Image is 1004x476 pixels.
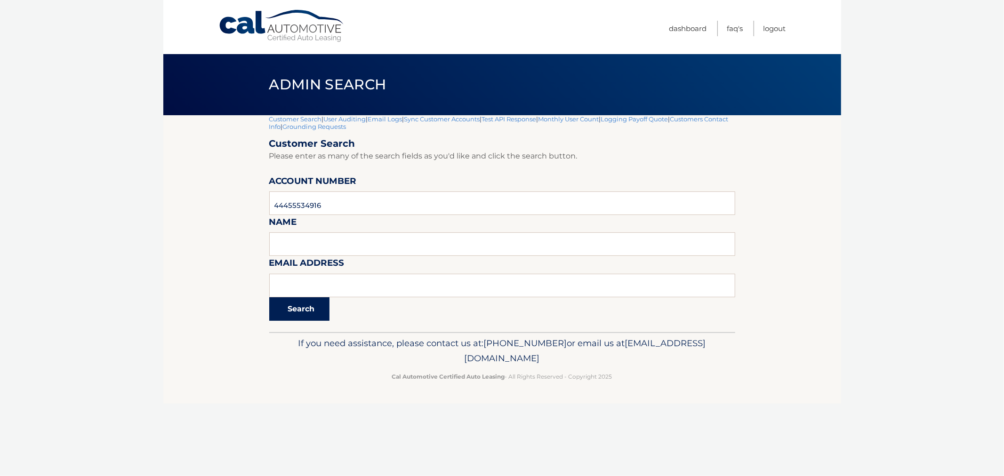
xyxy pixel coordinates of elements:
h2: Customer Search [269,138,735,150]
a: User Auditing [324,115,366,123]
label: Email Address [269,256,345,273]
a: Sync Customer Accounts [404,115,480,123]
span: Admin Search [269,76,386,93]
a: Logging Payoff Quote [601,115,668,123]
a: Dashboard [669,21,707,36]
label: Account Number [269,174,357,191]
label: Name [269,215,297,232]
a: Monthly User Count [538,115,599,123]
div: | | | | | | | | [269,115,735,332]
a: Logout [763,21,786,36]
p: Please enter as many of the search fields as you'd like and click the search button. [269,150,735,163]
button: Search [269,297,329,321]
a: Test API Response [482,115,537,123]
p: - All Rights Reserved - Copyright 2025 [275,372,729,381]
strong: Cal Automotive Certified Auto Leasing [392,373,505,380]
p: If you need assistance, please contact us at: or email us at [275,336,729,366]
a: Grounding Requests [283,123,346,130]
a: FAQ's [727,21,743,36]
a: Cal Automotive [218,9,345,43]
a: Customer Search [269,115,322,123]
a: Email Logs [368,115,402,123]
a: Customers Contact Info [269,115,729,130]
span: [PHONE_NUMBER] [484,338,567,349]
